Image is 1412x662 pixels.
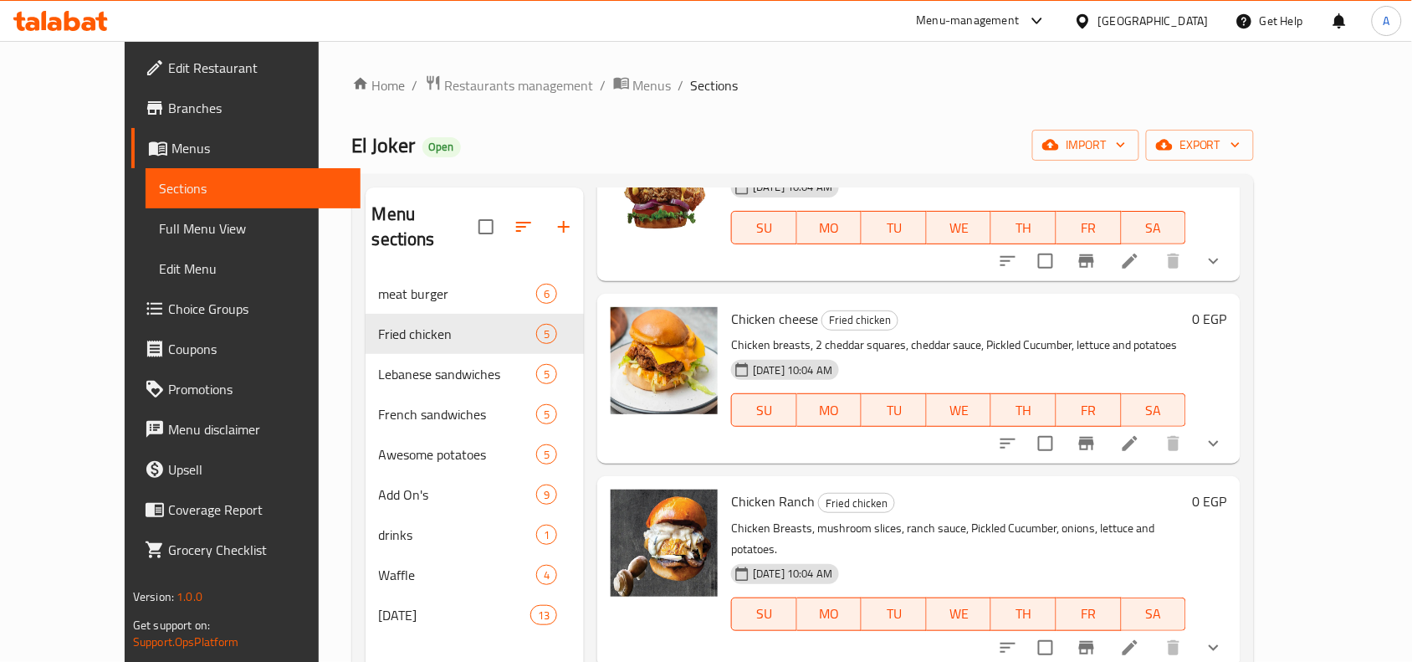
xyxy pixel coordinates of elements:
[991,211,1056,244] button: TH
[379,444,536,464] span: Awesome potatoes
[131,48,361,88] a: Edit Restaurant
[168,339,347,359] span: Coupons
[131,88,361,128] a: Branches
[991,598,1056,631] button: TH
[536,525,557,545] div: items
[366,394,585,434] div: French sandwiches5
[468,209,504,244] span: Select all sections
[131,530,361,570] a: Grocery Checklist
[146,168,361,208] a: Sections
[1128,398,1180,423] span: SA
[379,605,530,625] span: [DATE]
[131,128,361,168] a: Menus
[352,75,406,95] a: Home
[934,398,985,423] span: WE
[862,598,927,631] button: TU
[1028,426,1063,461] span: Select to update
[927,211,992,244] button: WE
[159,259,347,279] span: Edit Menu
[168,379,347,399] span: Promotions
[131,449,361,490] a: Upsell
[1122,598,1187,631] button: SA
[379,525,536,545] span: drinks
[366,595,585,635] div: [DATE]13
[1098,12,1209,30] div: [GEOGRAPHIC_DATA]
[731,598,796,631] button: SU
[862,211,927,244] button: TU
[934,602,985,626] span: WE
[797,598,862,631] button: MO
[537,567,556,583] span: 4
[352,74,1255,96] nav: breadcrumb
[1204,251,1224,271] svg: Show Choices
[168,419,347,439] span: Menu disclaimer
[1384,12,1390,30] span: A
[445,75,594,95] span: Restaurants management
[131,289,361,329] a: Choice Groups
[131,369,361,409] a: Promotions
[366,267,585,642] nav: Menu sections
[1128,216,1180,240] span: SA
[739,398,790,423] span: SU
[176,586,202,608] span: 1.0.0
[537,447,556,463] span: 5
[537,367,556,382] span: 5
[1120,638,1140,658] a: Edit menu item
[1122,393,1187,427] button: SA
[862,393,927,427] button: TU
[1204,434,1224,454] svg: Show Choices
[1056,211,1122,244] button: FR
[379,284,536,304] span: meat burger
[1193,490,1227,513] h6: 0 EGP
[739,602,790,626] span: SU
[1193,307,1227,331] h6: 0 EGP
[366,515,585,555] div: drinks1
[536,565,557,585] div: items
[530,605,557,625] div: items
[425,74,594,96] a: Restaurants management
[379,605,530,625] div: Ramadan
[998,398,1050,423] span: TH
[536,284,557,304] div: items
[1122,211,1187,244] button: SA
[1056,598,1122,631] button: FR
[537,326,556,342] span: 5
[537,527,556,543] span: 1
[379,324,536,344] span: Fried chicken
[611,307,718,414] img: Chicken cheese
[731,393,796,427] button: SU
[1032,130,1139,161] button: import
[366,274,585,314] div: meat burger6
[1159,135,1241,156] span: export
[988,241,1028,281] button: sort-choices
[133,586,174,608] span: Version:
[1067,241,1107,281] button: Branch-specific-item
[379,364,536,384] span: Lebanese sandwiches
[171,138,347,158] span: Menus
[746,566,839,582] span: [DATE] 10:04 AM
[536,324,557,344] div: items
[366,475,585,515] div: Add On's9
[366,555,585,595] div: Waffle4
[739,216,790,240] span: SU
[1056,393,1122,427] button: FR
[819,494,894,513] span: Fried chicken
[159,178,347,198] span: Sections
[536,485,557,505] div: items
[537,407,556,423] span: 5
[422,137,461,157] div: Open
[613,74,672,96] a: Menus
[934,216,985,240] span: WE
[168,98,347,118] span: Branches
[731,489,815,514] span: Chicken Ranch
[746,179,839,195] span: [DATE] 10:04 AM
[372,202,479,252] h2: Menu sections
[412,75,418,95] li: /
[633,75,672,95] span: Menus
[133,614,210,636] span: Get support on:
[1120,434,1140,454] a: Edit menu item
[1154,423,1194,464] button: delete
